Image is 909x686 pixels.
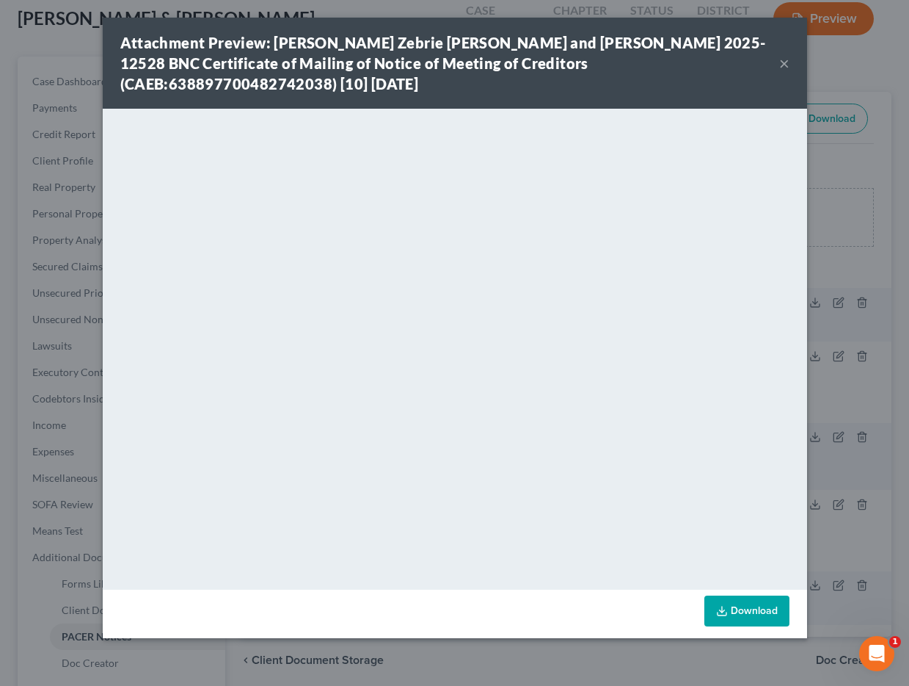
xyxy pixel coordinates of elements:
iframe: Intercom live chat [859,636,894,671]
a: Download [704,596,789,627]
strong: Attachment Preview: [PERSON_NAME] Zebrie [PERSON_NAME] and [PERSON_NAME] 2025-12528 BNC Certifica... [120,34,766,93]
button: × [779,54,789,72]
iframe: <object ng-attr-data='[URL][DOMAIN_NAME]' type='application/pdf' width='100%' height='650px'></ob... [103,109,807,586]
span: 1 [889,636,901,648]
